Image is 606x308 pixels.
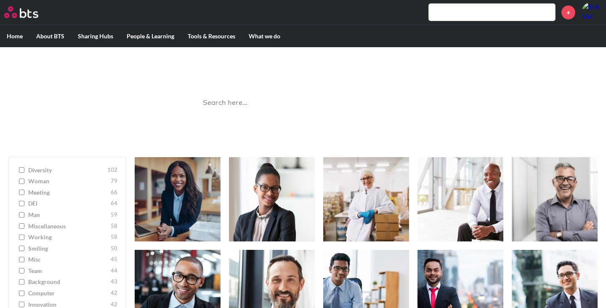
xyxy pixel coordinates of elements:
label: Tools & Resources [181,25,242,47]
span: 64 [111,199,117,208]
img: Erik Van Elderen [582,2,602,22]
span: woman [28,177,109,185]
p: Best reusable photos in one place [189,74,417,83]
span: 58 [111,233,117,241]
input: team 44 [19,268,24,274]
h1: Image Gallery [189,56,417,75]
input: diversity 102 [19,167,24,173]
span: smiling [28,244,109,253]
span: DEI [28,199,109,208]
label: What we do [242,25,287,47]
span: working [28,233,109,241]
input: woman 79 [19,178,24,184]
input: background 43 [19,279,24,285]
input: smiling 50 [19,246,24,252]
a: Profile [582,2,602,22]
span: 66 [111,188,117,197]
span: 79 [111,177,117,185]
input: miscellaneous 58 [19,223,24,229]
span: background [28,278,109,286]
span: 102 [107,166,117,174]
input: misc 45 [19,257,24,262]
span: 42 [111,289,117,297]
img: BTS Logo [4,6,38,18]
span: 58 [111,222,117,230]
span: 59 [111,211,117,219]
input: innovation 42 [19,302,24,308]
span: 44 [111,267,117,275]
span: team [28,267,109,275]
span: 50 [111,244,117,253]
label: Sharing Hubs [71,25,120,47]
a: Go home [4,6,54,18]
input: computer 42 [19,290,24,296]
a: + [561,5,575,19]
input: Search here… [198,92,408,114]
input: working 58 [19,234,24,240]
span: misc [28,255,109,264]
span: man [28,211,109,219]
a: Ask a Question/Provide Feedback [254,123,352,131]
input: man 59 [19,212,24,218]
span: diversity [28,166,105,174]
span: 43 [111,278,117,286]
input: DEI 64 [19,201,24,206]
input: meeting 66 [19,190,24,196]
span: 45 [111,255,117,264]
label: People & Learning [120,25,181,47]
label: About BTS [29,25,71,47]
span: miscellaneous [28,222,109,230]
span: computer [28,289,109,297]
span: meeting [28,188,109,197]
